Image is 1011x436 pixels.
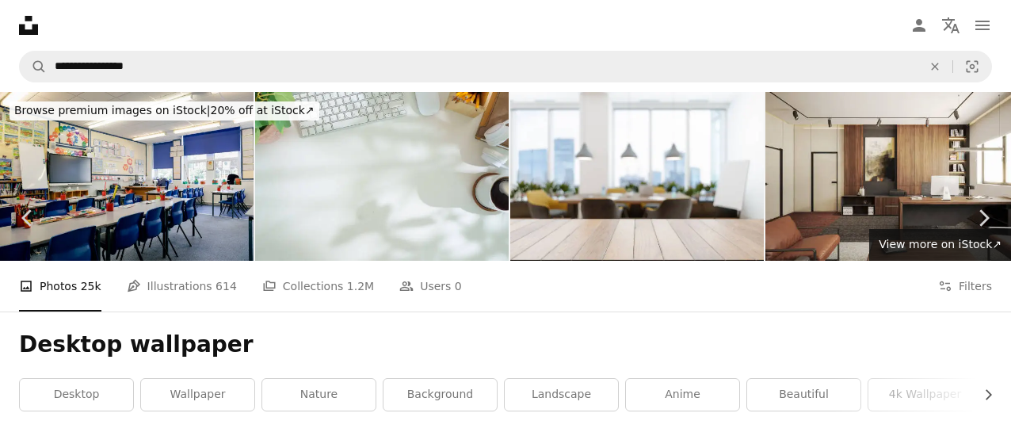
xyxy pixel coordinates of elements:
[19,331,992,359] h1: Desktop wallpaper
[510,92,764,261] img: Wood Empty Surface And Abstract Blur Meeting Room With Conference Table, Yellow Chairs And Plants.
[505,379,618,411] a: landscape
[399,261,462,312] a: Users 0
[455,277,462,295] span: 0
[903,10,935,41] a: Log in / Sign up
[141,379,254,411] a: wallpaper
[747,379,860,411] a: beautiful
[216,277,237,295] span: 614
[974,379,992,411] button: scroll list to the right
[868,379,982,411] a: 4k wallpaper
[20,379,133,411] a: desktop
[262,261,374,312] a: Collections 1.2M
[19,51,992,82] form: Find visuals sitewide
[19,16,38,35] a: Home — Unsplash
[383,379,497,411] a: background
[935,10,967,41] button: Language
[347,277,374,295] span: 1.2M
[10,101,319,120] div: 20% off at iStock ↗
[626,379,739,411] a: anime
[869,229,1011,261] a: View more on iStock↗
[20,52,47,82] button: Search Unsplash
[255,92,509,261] img: Top view white office desk with keyboard, coffee cup, headphone and stationery.
[14,104,210,117] span: Browse premium images on iStock |
[127,261,237,312] a: Illustrations 614
[938,261,992,312] button: Filters
[262,379,376,411] a: nature
[918,52,952,82] button: Clear
[956,142,1011,294] a: Next
[879,238,1001,251] span: View more on iStock ↗
[967,10,998,41] button: Menu
[953,52,991,82] button: Visual search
